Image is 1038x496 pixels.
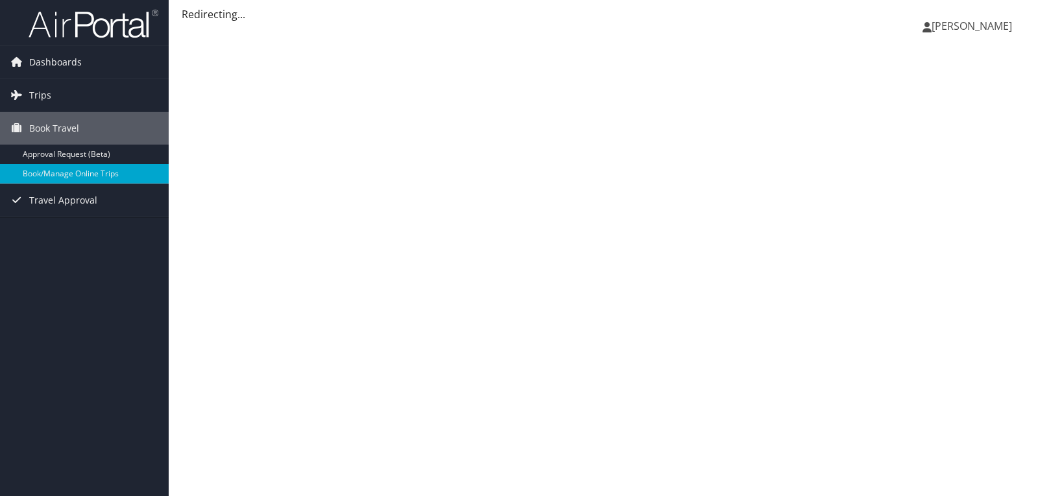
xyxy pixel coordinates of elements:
img: airportal-logo.png [29,8,158,39]
span: [PERSON_NAME] [932,19,1012,33]
span: Book Travel [29,112,79,145]
span: Trips [29,79,51,112]
span: Dashboards [29,46,82,78]
a: [PERSON_NAME] [923,6,1025,45]
div: Redirecting... [182,6,1025,22]
span: Travel Approval [29,184,97,217]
